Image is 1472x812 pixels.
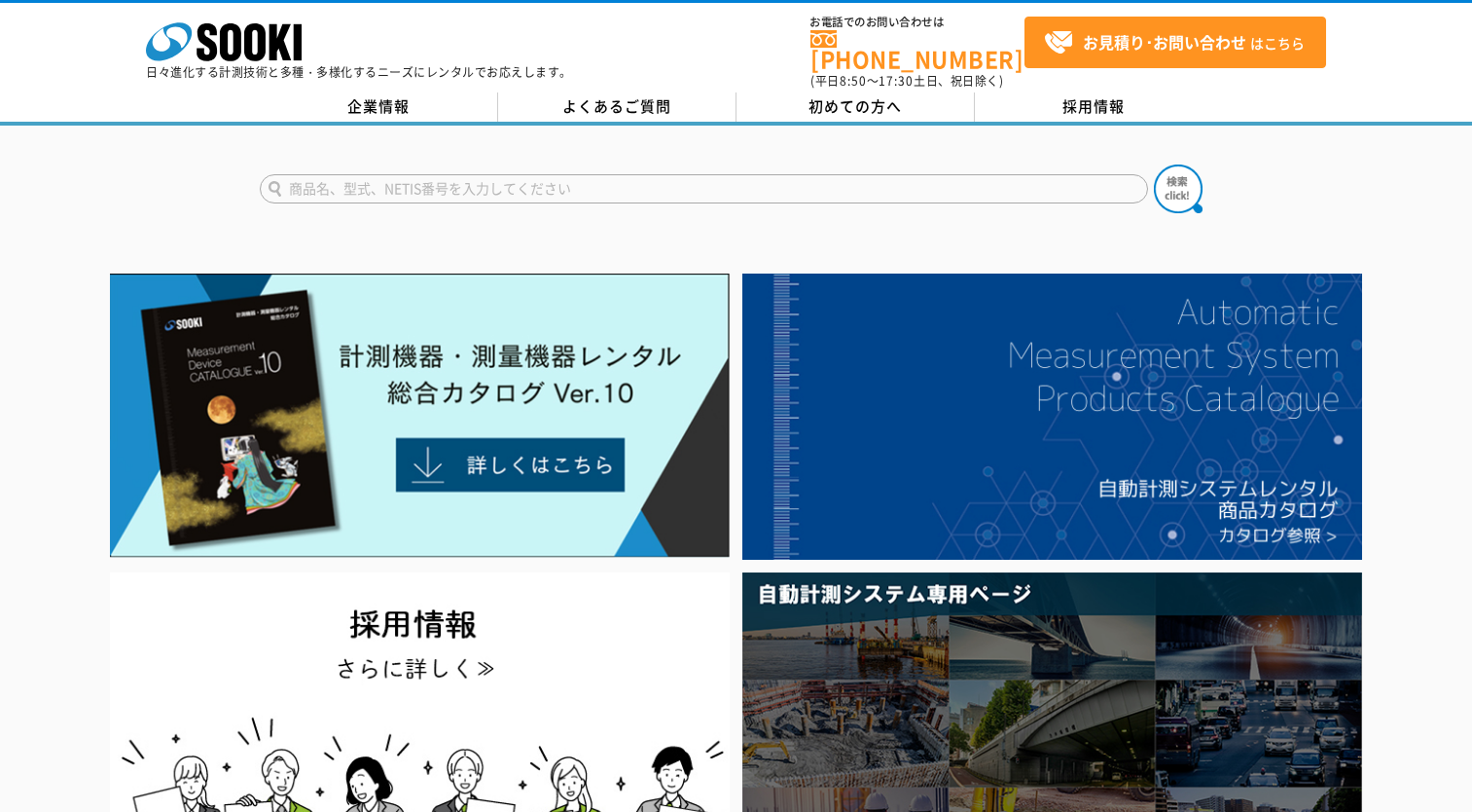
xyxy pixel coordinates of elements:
span: 8:50 [840,72,867,90]
a: 企業情報 [260,92,498,122]
a: [PHONE_NUMBER] [810,30,1024,70]
img: 自動計測システムカタログ [742,274,1362,560]
span: はこちら [1044,28,1305,57]
p: 日々進化する計測技術と多種・多様化するニーズにレンタルでお応えします。 [146,66,572,78]
input: 商品名、型式、NETIS番号を入力してください [260,174,1148,203]
a: 採用情報 [975,92,1213,122]
span: 初めての方へ [808,95,902,117]
span: (平日 ～ 土日、祝日除く) [810,72,1003,90]
a: お見積り･お問い合わせはこちら [1024,17,1326,68]
strong: お見積り･お問い合わせ [1083,30,1246,54]
a: 初めての方へ [736,92,975,122]
a: よくあるご質問 [498,92,736,122]
span: 17:30 [879,72,914,90]
img: Catalog Ver10 [110,274,730,558]
img: btn_search.png [1154,165,1203,213]
span: お電話でのお問い合わせは [810,17,1024,28]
